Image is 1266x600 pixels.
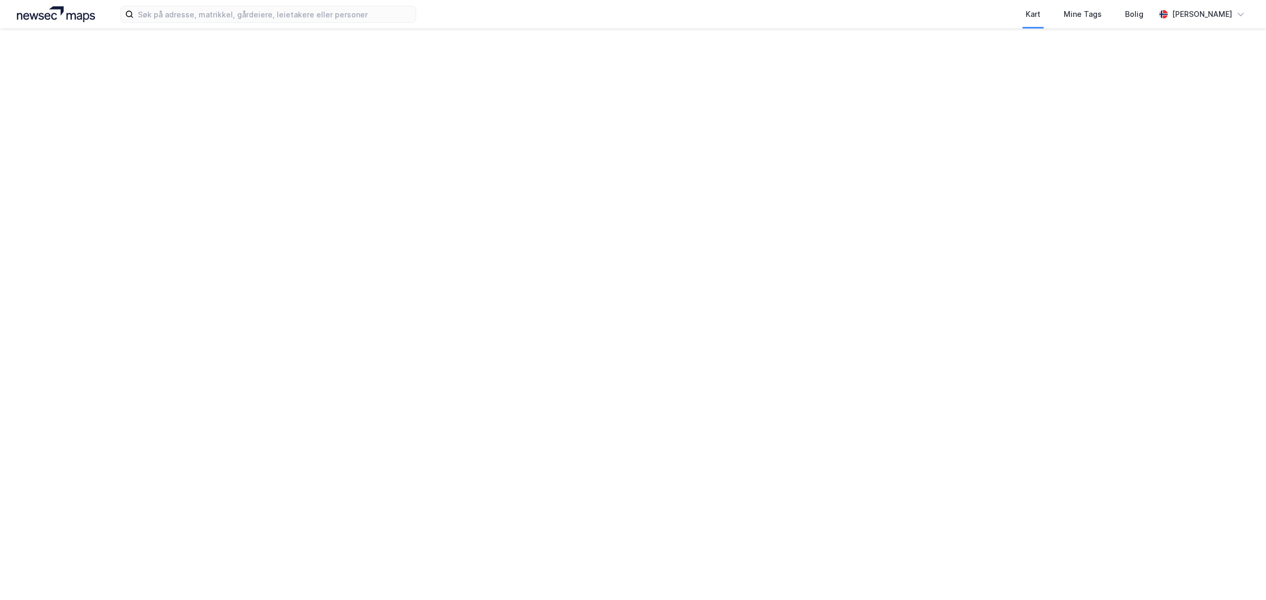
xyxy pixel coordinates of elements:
[1172,8,1232,21] div: [PERSON_NAME]
[1125,8,1143,21] div: Bolig
[17,6,95,22] img: logo.a4113a55bc3d86da70a041830d287a7e.svg
[1064,8,1102,21] div: Mine Tags
[134,6,416,22] input: Søk på adresse, matrikkel, gårdeiere, leietakere eller personer
[1026,8,1040,21] div: Kart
